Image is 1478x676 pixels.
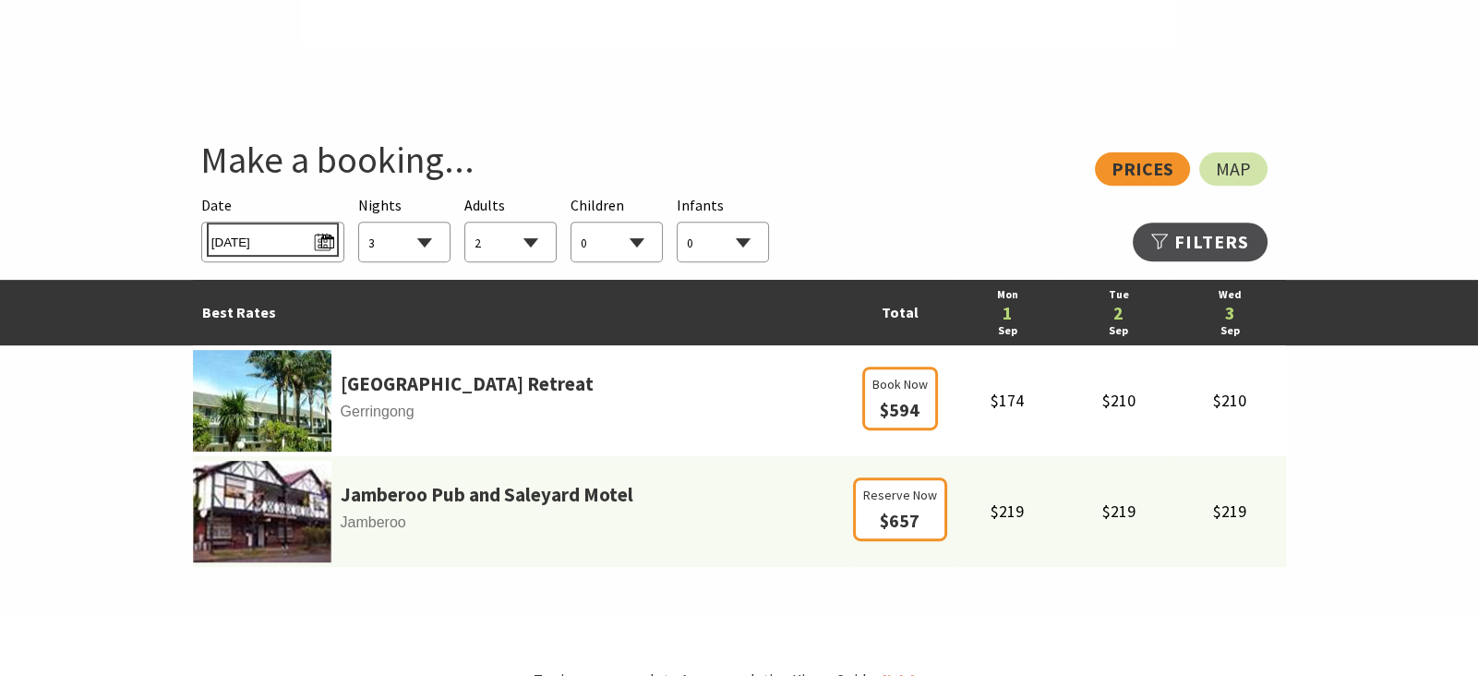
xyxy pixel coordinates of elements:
a: Sep [1072,322,1165,340]
span: Nights [358,194,402,218]
a: 3 [1184,304,1277,322]
img: parkridgea.jpg [193,350,331,452]
span: $657 [880,509,919,532]
a: Sep [1184,322,1277,340]
span: $219 [1213,501,1246,522]
span: Adults [464,196,505,214]
td: Best Rates [193,280,848,345]
div: Please choose your desired arrival date [201,194,344,263]
span: Reserve Now [863,485,937,505]
img: Footballa.jpg [193,461,331,562]
span: $219 [991,501,1024,522]
a: Mon [961,286,1054,304]
span: $210 [1102,390,1136,411]
a: Wed [1184,286,1277,304]
span: Book Now [872,374,928,394]
a: [GEOGRAPHIC_DATA] Retreat [341,368,594,400]
td: Total [848,280,952,345]
a: Reserve Now $657 [853,513,947,531]
span: $219 [1102,501,1136,522]
a: Book Now $594 [862,402,938,420]
a: Jamberoo Pub and Saleyard Motel [341,479,633,511]
a: Sep [961,322,1054,340]
span: Children [571,196,624,214]
a: Map [1199,152,1268,186]
a: Tue [1072,286,1165,304]
span: $210 [1213,390,1246,411]
span: Date [201,196,232,214]
span: Map [1216,162,1251,176]
span: $174 [991,390,1024,411]
span: $594 [880,398,919,421]
span: Jamberoo [193,511,848,535]
div: Choose a number of nights [358,194,451,263]
span: [DATE] [211,227,334,252]
a: 1 [961,304,1054,322]
span: Gerringong [193,400,848,424]
a: 2 [1072,304,1165,322]
span: Infants [677,196,724,214]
